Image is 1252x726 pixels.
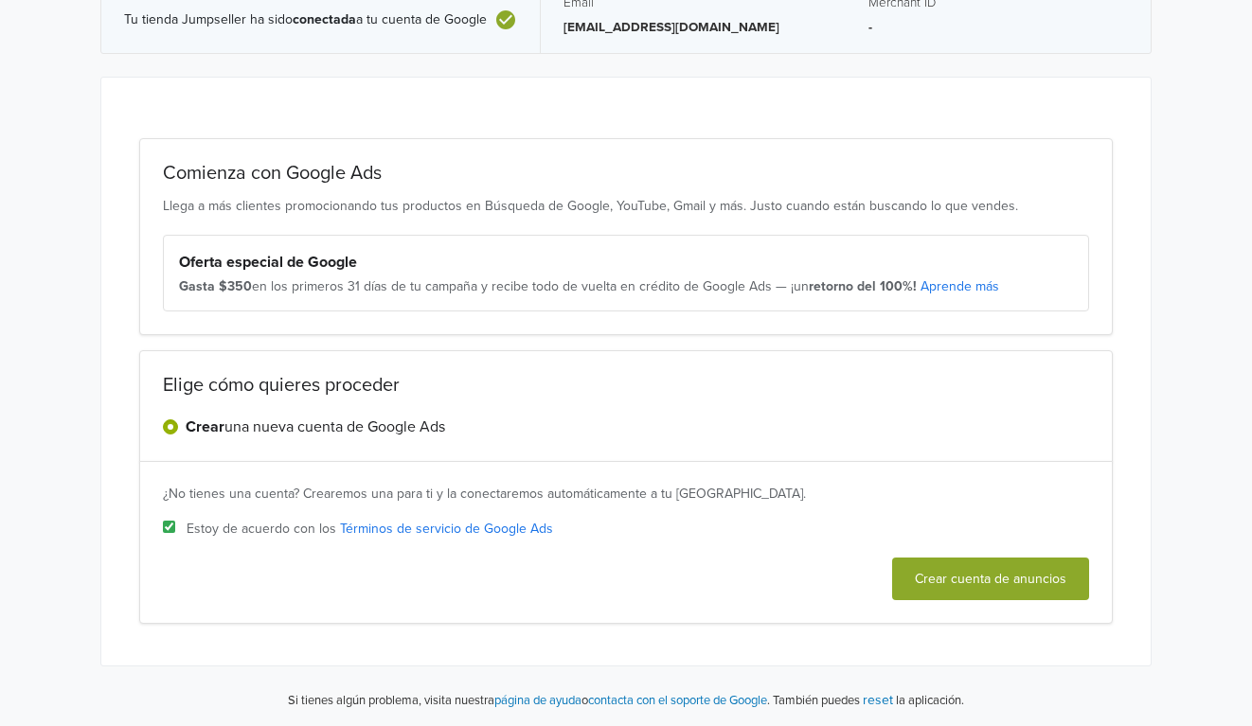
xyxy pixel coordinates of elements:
p: [EMAIL_ADDRESS][DOMAIN_NAME] [563,18,823,37]
p: Llega a más clientes promocionando tus productos en Búsqueda de Google, YouTube, Gmail y más. Jus... [163,196,1089,216]
a: página de ayuda [494,693,581,708]
a: contacta con el soporte de Google [588,693,767,708]
p: Si tienes algún problema, visita nuestra o . [288,692,770,711]
h2: Comienza con Google Ads [163,162,1089,185]
h2: Elige cómo quieres proceder [163,374,1089,397]
p: - [868,18,1128,37]
strong: retorno del 100%! [809,278,917,294]
div: en los primeros 31 días de tu campaña y recibe todo de vuelta en crédito de Google Ads — ¡un [179,277,1073,296]
button: Crear cuenta de anuncios [892,558,1089,600]
p: También puedes la aplicación. [770,689,964,711]
strong: Oferta especial de Google [179,253,357,272]
button: reset [863,689,893,711]
a: Aprende más [921,278,999,294]
span: Estoy de acuerdo con los [187,519,553,539]
a: Términos de servicio de Google Ads [340,521,553,537]
input: Estoy de acuerdo con los Términos de servicio de Google Ads [163,521,175,533]
b: conectada [293,11,356,27]
strong: Gasta [179,278,215,294]
strong: Crear [186,417,224,436]
div: ¿No tienes una cuenta? Crearemos una para ti y la conectaremos automáticamente a tu [GEOGRAPHIC_D... [163,485,1089,504]
span: Tu tienda Jumpseller ha sido a tu cuenta de Google [124,12,487,28]
label: una nueva cuenta de Google Ads [186,416,445,438]
strong: $350 [219,278,252,294]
